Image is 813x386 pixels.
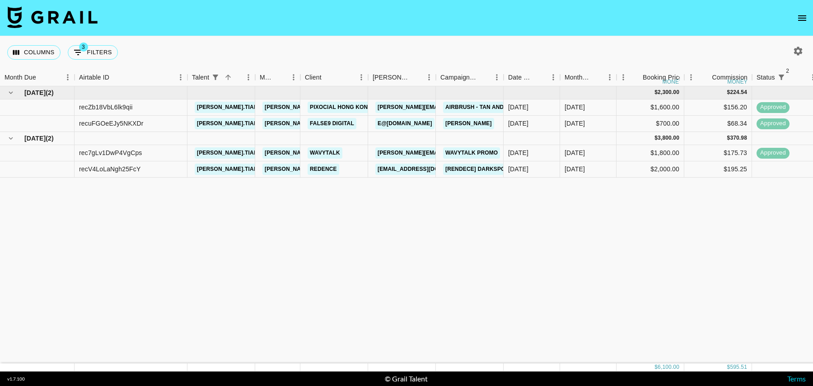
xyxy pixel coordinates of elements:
div: $1,800.00 [617,145,684,161]
button: Show filters [68,45,118,60]
div: 2,300.00 [658,89,679,96]
a: [PERSON_NAME][EMAIL_ADDRESS][DOMAIN_NAME] [262,164,410,175]
div: Aug '25 [565,103,585,112]
div: money [727,79,748,85]
a: [PERSON_NAME][EMAIL_ADDRESS][PERSON_NAME][DOMAIN_NAME] [375,102,569,113]
div: Manager [255,69,300,86]
div: Month Due [560,69,617,86]
button: Menu [684,71,698,84]
button: Sort [590,71,603,84]
div: 3,800.00 [658,134,679,142]
button: Menu [242,71,255,84]
div: 17/09/2025 [508,165,528,174]
div: Status [757,69,775,86]
div: 30/08/2025 [508,148,528,157]
button: Show filters [209,71,222,84]
div: Date Created [508,69,534,86]
span: ( 2 ) [46,134,54,143]
div: $2,000.00 [617,161,684,178]
button: Sort [222,71,234,84]
div: [PERSON_NAME] [373,69,410,86]
div: Airtable ID [79,69,109,86]
div: Sep '25 [565,148,585,157]
div: Talent [187,69,255,86]
div: $156.20 [684,99,752,116]
a: Wavytalk Promo [443,147,500,159]
div: $175.73 [684,145,752,161]
div: Date Created [504,69,560,86]
button: Sort [274,71,287,84]
div: money [663,79,683,85]
span: [DATE] [24,134,46,143]
span: approved [757,119,790,128]
a: [PERSON_NAME] [443,118,494,129]
a: [EMAIL_ADDRESS][DOMAIN_NAME] [375,164,477,175]
div: $68.34 [684,116,752,132]
a: False9 Digital [308,118,356,129]
button: Menu [287,71,300,84]
span: ( 2 ) [46,88,54,97]
a: [PERSON_NAME].tiara1 [195,102,267,113]
div: $1,600.00 [617,99,684,116]
div: rec7gLv1DwP4VgCps [79,148,142,157]
div: Client [300,69,368,86]
div: Airtable ID [75,69,187,86]
a: [PERSON_NAME][EMAIL_ADDRESS][DOMAIN_NAME] [375,147,523,159]
div: Commission [712,69,748,86]
button: Sort [36,71,49,84]
a: [PERSON_NAME][EMAIL_ADDRESS][DOMAIN_NAME] [262,102,410,113]
div: $ [654,363,658,371]
div: 370.98 [730,134,747,142]
div: recV4LoLaNgh25FcY [79,165,140,174]
div: Sep '25 [565,165,585,174]
button: Sort [534,71,547,84]
button: Sort [410,71,422,84]
button: Sort [322,71,334,84]
a: [PERSON_NAME].tiara1 [195,118,267,129]
div: v 1.7.100 [7,376,25,382]
div: Booking Price [643,69,682,86]
span: approved [757,149,790,157]
span: approved [757,103,790,112]
button: Menu [422,71,436,84]
a: Pixocial Hong Kong Limited [308,102,398,113]
a: [PERSON_NAME].tiara1 [195,164,267,175]
button: Menu [355,71,368,84]
div: $ [654,89,658,96]
div: recuFGOeEJy5NKXDr [79,119,144,128]
span: 2 [783,66,792,75]
div: Aug '25 [565,119,585,128]
button: Show filters [775,71,788,84]
div: Booker [368,69,436,86]
button: Menu [61,71,75,84]
div: Talent [192,69,209,86]
a: [PERSON_NAME].tiara1 [195,147,267,159]
div: Manager [260,69,274,86]
a: redence [308,164,339,175]
button: Menu [617,71,630,84]
button: Menu [490,71,504,84]
div: Campaign (Type) [440,69,477,86]
div: Campaign (Type) [436,69,504,86]
div: recZb18VbL6lk9qii [79,103,133,112]
span: [DATE] [24,88,46,97]
div: Month Due [5,69,36,86]
img: Grail Talent [7,6,98,28]
button: hide children [5,132,17,145]
button: Sort [477,71,490,84]
a: Terms [787,374,806,383]
div: $ [727,89,730,96]
span: 3 [79,42,88,52]
a: [Rendece] Darkspot remover facial serum [443,164,583,175]
a: [PERSON_NAME][EMAIL_ADDRESS][DOMAIN_NAME] [262,147,410,159]
button: Sort [788,71,800,84]
button: Sort [699,71,712,84]
button: Menu [547,71,560,84]
div: $ [727,363,730,371]
a: e@[DOMAIN_NAME] [375,118,435,129]
div: 6,100.00 [658,363,679,371]
div: 1 active filter [209,71,222,84]
div: © Grail Talent [385,374,428,383]
div: 13/08/2025 [508,103,528,112]
div: 595.51 [730,363,747,371]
